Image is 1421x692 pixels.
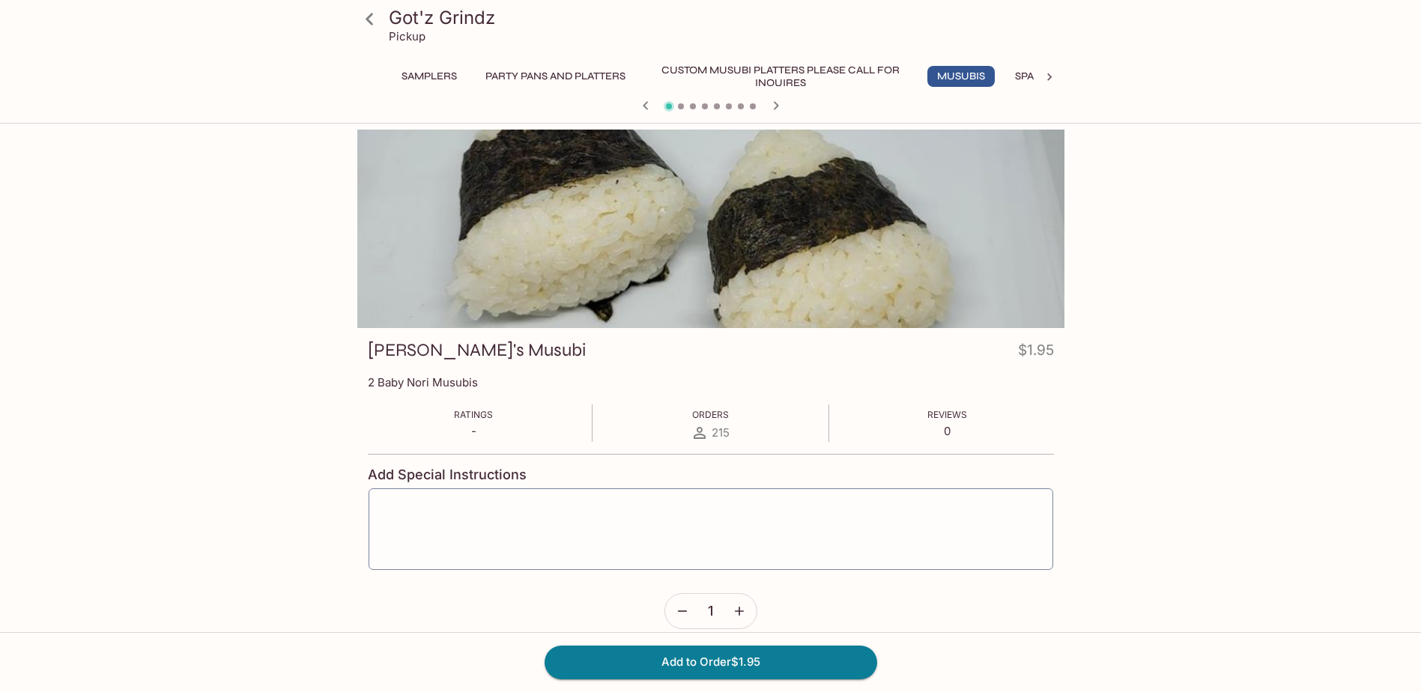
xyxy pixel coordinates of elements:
[368,467,1054,483] h4: Add Special Instructions
[389,29,425,43] p: Pickup
[454,424,493,438] p: -
[1007,66,1102,87] button: Spam Musubis
[646,66,915,87] button: Custom Musubi Platters PLEASE CALL FOR INQUIRES
[477,66,634,87] button: Party Pans and Platters
[1018,339,1054,368] h4: $1.95
[389,6,1058,29] h3: Got'z Grindz
[927,424,967,438] p: 0
[357,130,1064,328] div: Kai G's Musubi
[712,425,730,440] span: 215
[692,409,729,420] span: Orders
[927,66,995,87] button: Musubis
[927,409,967,420] span: Reviews
[368,339,586,362] h3: [PERSON_NAME]'s Musubi
[454,409,493,420] span: Ratings
[393,66,465,87] button: Samplers
[708,603,713,619] span: 1
[368,375,1054,389] p: 2 Baby Nori Musubis
[545,646,877,679] button: Add to Order$1.95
